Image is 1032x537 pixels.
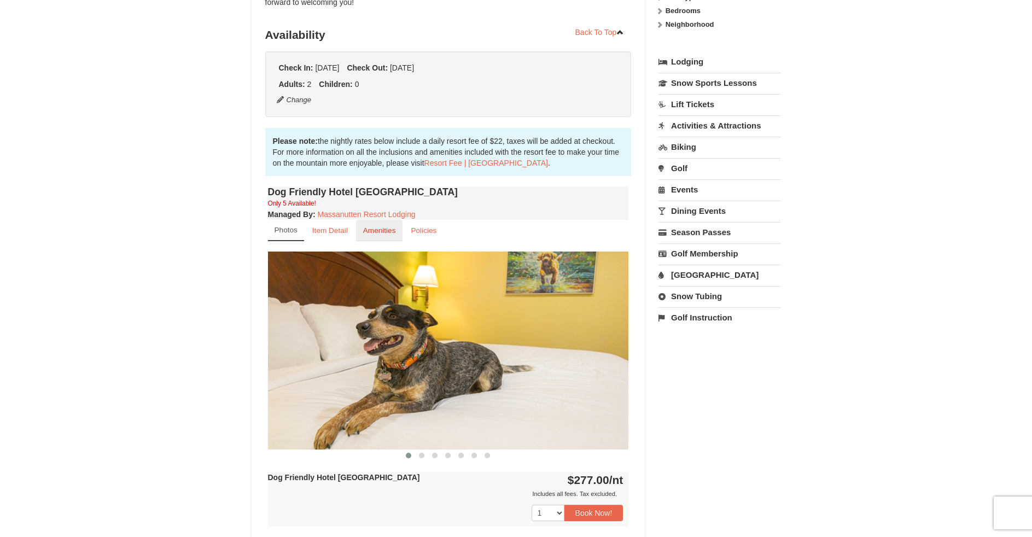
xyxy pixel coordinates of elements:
a: Snow Sports Lessons [658,73,780,93]
a: Biking [658,137,780,157]
a: Massanutten Resort Lodging [318,210,416,219]
button: Book Now! [564,505,623,521]
a: Snow Tubing [658,286,780,306]
small: Only 5 Available! [268,200,316,207]
a: Back To Top [568,24,632,40]
span: /nt [609,474,623,486]
strong: Adults: [279,80,305,89]
div: the nightly rates below include a daily resort fee of $22, taxes will be added at checkout. For m... [265,128,632,176]
small: Photos [275,226,298,234]
strong: Check In: [279,63,313,72]
div: Includes all fees. Tax excluded. [268,488,623,499]
span: 0 [355,80,359,89]
a: Policies [404,220,444,241]
h3: Availability [265,24,632,46]
strong: Bedrooms [666,7,701,15]
strong: Neighborhood [666,20,714,28]
a: Dining Events [658,201,780,221]
strong: Please note: [273,137,318,145]
strong: : [268,210,316,219]
a: Lodging [658,52,780,72]
span: [DATE] [390,63,414,72]
strong: $277.00 [568,474,623,486]
a: [GEOGRAPHIC_DATA] [658,265,780,285]
a: Golf Membership [658,243,780,264]
span: 2 [307,80,312,89]
img: 18876286-333-e32e5594.jpg [268,252,629,449]
strong: Check Out: [347,63,388,72]
a: Events [658,179,780,200]
a: Lift Tickets [658,94,780,114]
a: Season Passes [658,222,780,242]
button: Change [276,94,312,106]
strong: Dog Friendly Hotel [GEOGRAPHIC_DATA] [268,473,420,482]
small: Item Detail [312,226,348,235]
a: Activities & Attractions [658,115,780,136]
span: Managed By [268,210,313,219]
a: Photos [268,220,304,241]
a: Golf [658,158,780,178]
a: Golf Instruction [658,307,780,328]
strong: Children: [319,80,352,89]
small: Amenities [363,226,396,235]
small: Policies [411,226,436,235]
span: [DATE] [315,63,339,72]
a: Amenities [356,220,403,241]
a: Item Detail [305,220,355,241]
a: Resort Fee | [GEOGRAPHIC_DATA] [424,159,548,167]
h4: Dog Friendly Hotel [GEOGRAPHIC_DATA] [268,186,629,197]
